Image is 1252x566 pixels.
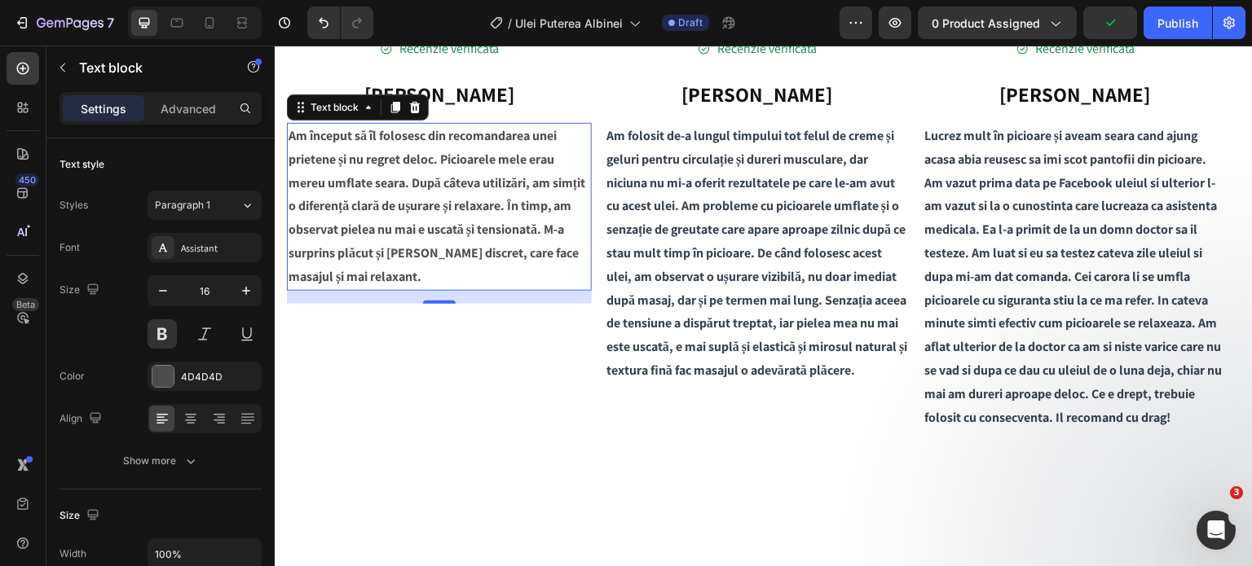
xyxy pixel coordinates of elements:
button: 7 [7,7,121,39]
iframe: Design area [275,46,1252,566]
div: Rich Text Editor. Editing area: main [12,77,317,245]
h2: [PERSON_NAME] [12,34,317,64]
span: 0 product assigned [932,15,1040,32]
span: / [508,15,512,32]
div: Size [60,505,103,527]
div: Assistant [181,241,258,256]
div: Text block [33,55,87,69]
div: Undo/Redo [307,7,373,39]
div: Rich Text Editor. Editing area: main [330,77,635,339]
p: Am început să îl folosesc din recomandarea unei prietene și nu regret deloc. Picioarele mele erau... [14,79,315,244]
div: Text style [60,157,104,172]
div: 4D4D4D [181,370,258,384]
p: 7 [107,13,114,33]
div: Styles [60,198,88,213]
div: Color [60,369,85,384]
div: Align [60,408,105,430]
h2: [PERSON_NAME] [649,34,954,64]
div: Publish [1157,15,1198,32]
iframe: Intercom live chat [1197,511,1236,550]
button: Paragraph 1 [148,191,262,220]
span: Draft [678,15,703,30]
div: Beta [12,298,39,311]
p: Settings [81,100,126,117]
p: Advanced [161,100,216,117]
span: Am folosit de-a lungul timpului tot felul de creme și geluri pentru circulație și dureri muscular... [332,81,633,333]
h2: [PERSON_NAME] [330,34,635,64]
span: Ulei Puterea Albinei [515,15,623,32]
span: Lucrez mult în picioare și aveam seara cand ajung acasa abia reusesc sa imi scot pantofii din pic... [650,81,948,380]
div: Width [60,546,86,561]
div: Size [60,279,103,301]
div: Show more [123,453,199,469]
span: Paragraph 1 [155,198,210,213]
button: Publish [1144,7,1212,39]
span: 3 [1230,486,1243,499]
div: 450 [15,173,39,186]
div: Font [60,240,80,255]
p: Text block [79,58,218,77]
button: 0 product assigned [918,7,1077,39]
button: Show more [60,446,262,476]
